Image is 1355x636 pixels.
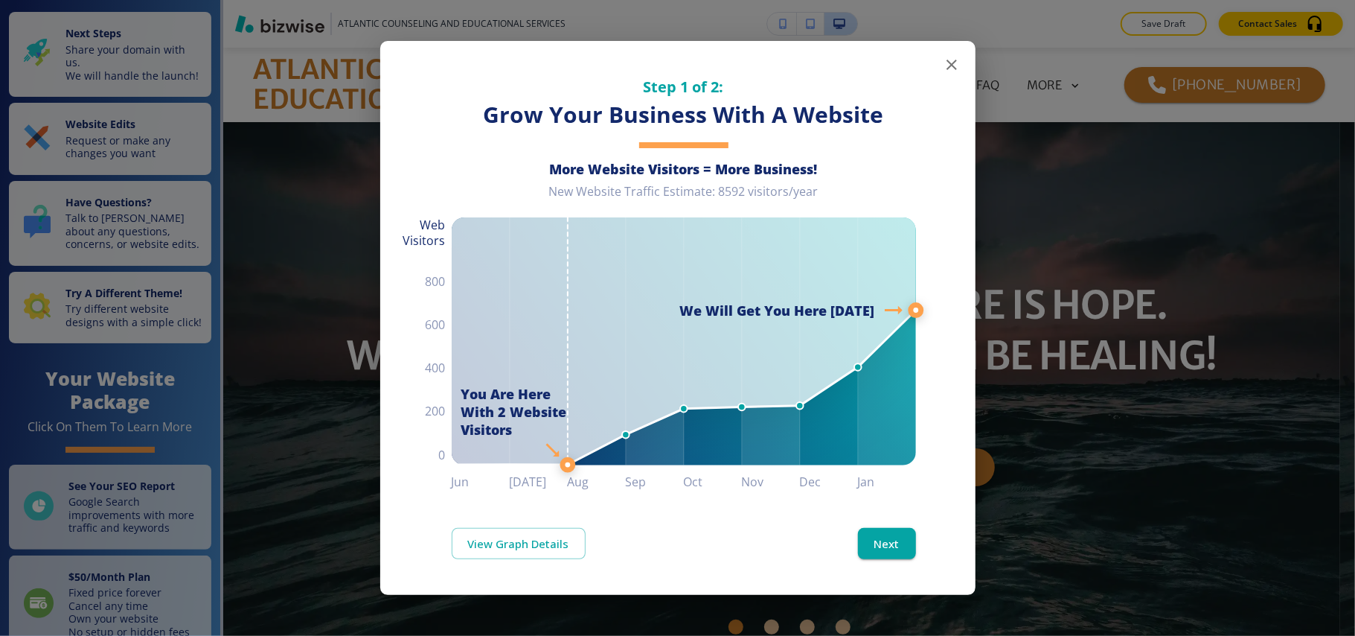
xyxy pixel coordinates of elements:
h3: Grow Your Business With A Website [452,100,916,130]
h6: Oct [684,471,742,492]
h6: Aug [568,471,626,492]
h6: [DATE] [510,471,568,492]
a: View Graph Details [452,528,586,559]
button: Next [858,528,916,559]
h6: Jan [858,471,916,492]
h5: Step 1 of 2: [452,77,916,97]
h6: Sep [626,471,684,492]
div: New Website Traffic Estimate: 8592 visitors/year [452,184,916,212]
h6: Nov [742,471,800,492]
h6: Jun [452,471,510,492]
h6: More Website Visitors = More Business! [452,160,916,178]
h6: Dec [800,471,858,492]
